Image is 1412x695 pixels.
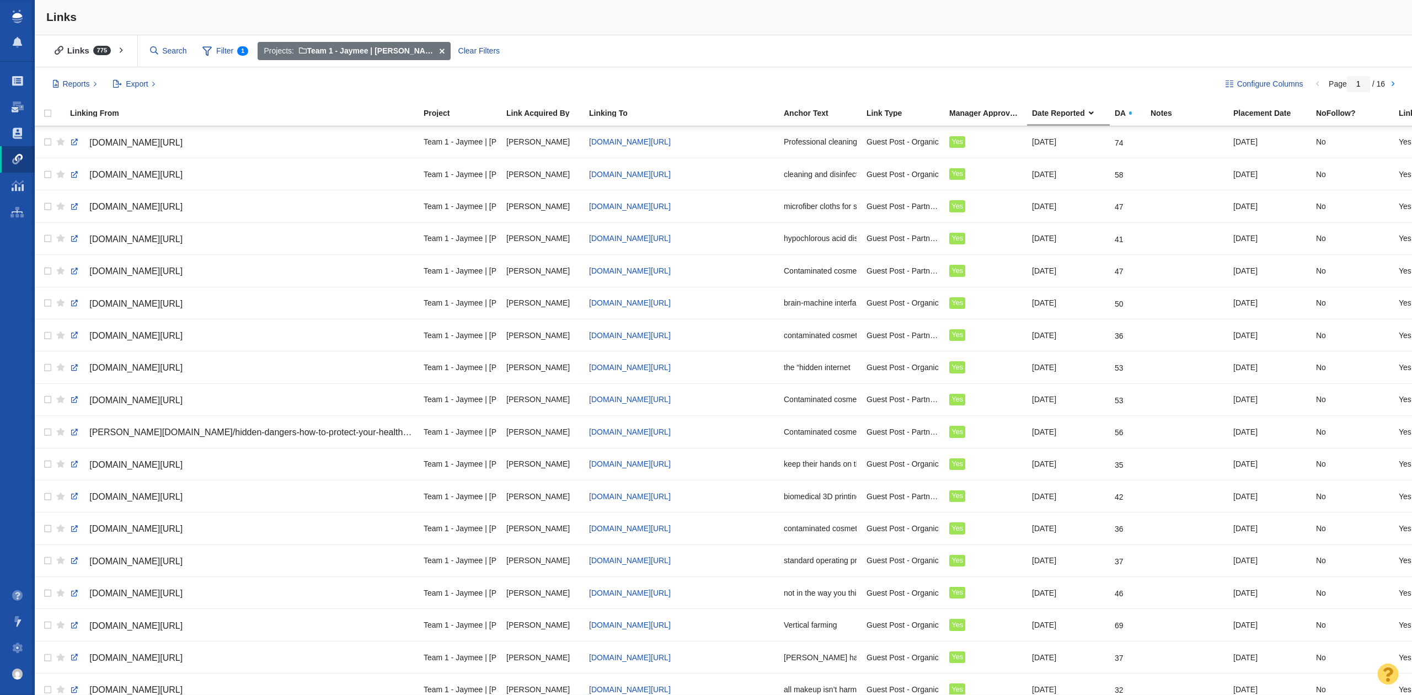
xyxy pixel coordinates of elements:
[1115,109,1126,117] span: DA
[501,416,584,448] td: Laura Greene
[70,552,414,571] a: [DOMAIN_NAME][URL]
[1233,130,1306,154] div: [DATE]
[589,363,671,372] span: [DOMAIN_NAME][URL]
[867,201,939,211] span: Guest Post - Partnership
[1115,323,1124,341] div: 36
[1151,109,1232,117] div: Notes
[862,577,944,609] td: Guest Post - Organic
[70,456,414,474] a: [DOMAIN_NAME][URL]
[506,109,588,119] a: Link Acquired By
[424,162,496,186] div: Team 1 - Jaymee | [PERSON_NAME] | [PERSON_NAME]\Berkshire\[GEOGRAPHIC_DATA] - Content
[424,194,496,218] div: Team 1 - Jaymee | [PERSON_NAME] | [PERSON_NAME]\Berkshire\[GEOGRAPHIC_DATA] - Content
[89,685,183,694] span: [DOMAIN_NAME][URL]
[589,621,671,629] a: [DOMAIN_NAME][URL]
[944,319,1027,351] td: Yes
[1233,549,1306,573] div: [DATE]
[506,266,570,276] span: [PERSON_NAME]
[70,165,414,184] a: [DOMAIN_NAME][URL]
[70,488,414,506] a: [DOMAIN_NAME][URL]
[951,428,963,436] span: Yes
[867,266,939,276] span: Guest Post - Partnership
[89,653,183,662] span: [DOMAIN_NAME][URL]
[1115,388,1124,405] div: 53
[70,109,422,119] a: Linking From
[1237,78,1303,90] span: Configure Columns
[1032,109,1114,119] a: Date Reported
[146,41,192,61] input: Search
[862,190,944,222] td: Guest Post - Partnership
[70,391,414,410] a: [DOMAIN_NAME][URL]
[1115,227,1124,244] div: 41
[589,234,671,243] span: [DOMAIN_NAME][URL]
[589,459,671,468] span: [DOMAIN_NAME][URL]
[589,589,671,597] span: [DOMAIN_NAME][URL]
[1233,484,1306,508] div: [DATE]
[89,492,183,501] span: [DOMAIN_NAME][URL]
[951,202,963,210] span: Yes
[1115,355,1124,373] div: 53
[506,555,570,565] span: [PERSON_NAME]
[424,109,505,117] div: Project
[867,109,948,119] a: Link Type
[1316,484,1389,508] div: No
[867,394,939,404] span: Guest Post - Partnership
[501,158,584,190] td: Laura Greene
[589,492,671,501] a: [DOMAIN_NAME][URL]
[862,512,944,544] td: Guest Post - Organic
[1115,581,1124,598] div: 46
[506,523,570,533] span: [PERSON_NAME]
[1032,484,1105,508] div: [DATE]
[126,78,148,90] span: Export
[70,327,414,345] a: [DOMAIN_NAME][URL]
[951,234,963,242] span: Yes
[589,524,671,533] span: [DOMAIN_NAME][URL]
[862,544,944,576] td: Guest Post - Organic
[89,557,183,566] span: [DOMAIN_NAME][URL]
[589,653,671,662] a: [DOMAIN_NAME][URL]
[784,291,857,315] div: brain-machine interfaces
[784,109,865,119] a: Anchor Text
[424,484,496,508] div: Team 1 - Jaymee | [PERSON_NAME] | [PERSON_NAME]\Berkshire\[GEOGRAPHIC_DATA] - Content
[944,609,1027,641] td: Yes
[951,170,963,178] span: Yes
[1032,259,1105,282] div: [DATE]
[867,588,939,598] span: Guest Post - Organic
[506,233,570,243] span: [PERSON_NAME]
[1233,259,1306,282] div: [DATE]
[944,222,1027,254] td: Yes
[1233,452,1306,476] div: [DATE]
[89,234,183,244] span: [DOMAIN_NAME][URL]
[1316,388,1389,411] div: No
[506,362,570,372] span: [PERSON_NAME]
[944,383,1027,415] td: Yes
[867,555,939,565] span: Guest Post - Organic
[70,109,422,117] div: Linking From
[1233,162,1306,186] div: [DATE]
[1032,291,1105,315] div: [DATE]
[299,46,548,55] span: Team 1 - Jaymee | [PERSON_NAME] | [PERSON_NAME]\Berkshire
[63,78,90,90] span: Reports
[944,416,1027,448] td: Yes
[589,170,671,179] span: [DOMAIN_NAME][URL]
[70,359,414,377] a: [DOMAIN_NAME][URL]
[1233,420,1306,443] div: [DATE]
[501,383,584,415] td: Ashley Mendiola
[784,388,857,411] div: Contaminated cosmetics
[70,262,414,281] a: [DOMAIN_NAME][URL]
[1032,613,1105,637] div: [DATE]
[501,577,584,609] td: Rachel Hall
[949,109,1031,117] div: Manager Approved Link?
[1316,162,1389,186] div: No
[89,138,183,147] span: [DOMAIN_NAME][URL]
[784,323,857,347] div: contaminated cosmetics
[862,609,944,641] td: Guest Post - Organic
[89,524,183,533] span: [DOMAIN_NAME][URL]
[589,395,671,404] span: [DOMAIN_NAME][URL]
[1316,581,1389,605] div: No
[867,330,939,340] span: Guest Post - Partnership
[867,491,939,501] span: Guest Post - Partnership
[589,685,671,694] span: [DOMAIN_NAME][URL]
[12,669,23,680] img: 5fdd85798f82c50f5c45a90349a4caae
[506,330,570,340] span: [PERSON_NAME]
[862,480,944,512] td: Guest Post - Partnership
